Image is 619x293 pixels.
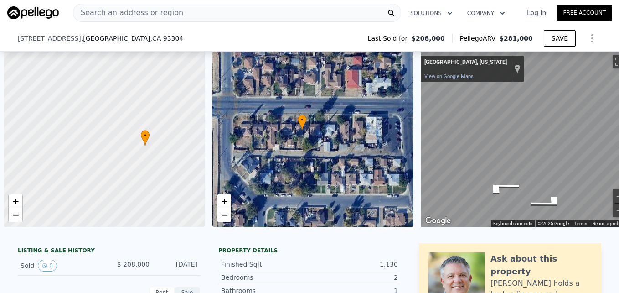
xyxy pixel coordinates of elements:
[298,115,307,131] div: •
[574,221,587,226] a: Terms (opens in new tab)
[140,131,150,140] span: •
[583,29,601,47] button: Show Options
[423,215,453,227] img: Google
[368,34,412,43] span: Last Sold for
[515,192,583,212] path: Go East
[218,247,401,254] div: Property details
[81,34,183,43] span: , [GEOGRAPHIC_DATA]
[9,194,22,208] a: Zoom in
[140,130,150,146] div: •
[309,273,398,282] div: 2
[298,116,307,124] span: •
[424,59,507,66] div: [GEOGRAPHIC_DATA], [US_STATE]
[499,35,533,42] span: $281,000
[157,260,197,272] div: [DATE]
[467,177,535,198] path: Go West
[18,34,81,43] span: [STREET_ADDRESS]
[217,194,231,208] a: Zoom in
[221,209,227,220] span: −
[9,208,22,222] a: Zoom out
[13,195,19,207] span: +
[221,260,309,269] div: Finished Sqft
[13,209,19,220] span: −
[557,5,612,21] a: Free Account
[150,35,183,42] span: , CA 93304
[221,195,227,207] span: +
[7,6,59,19] img: Pellego
[217,208,231,222] a: Zoom out
[490,252,592,278] div: Ask about this property
[544,30,576,47] button: SAVE
[493,220,532,227] button: Keyboard shortcuts
[21,260,102,272] div: Sold
[18,247,200,256] div: LISTING & SALE HISTORY
[38,260,57,272] button: View historical data
[423,215,453,227] a: Open this area in Google Maps (opens a new window)
[514,64,521,74] a: Show location on map
[411,34,445,43] span: $208,000
[403,5,460,21] button: Solutions
[309,260,398,269] div: 1,130
[460,34,500,43] span: Pellego ARV
[221,273,309,282] div: Bedrooms
[117,261,150,268] span: $ 208,000
[73,7,183,18] span: Search an address or region
[424,73,474,79] a: View on Google Maps
[516,8,557,17] a: Log In
[538,221,569,226] span: © 2025 Google
[460,5,512,21] button: Company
